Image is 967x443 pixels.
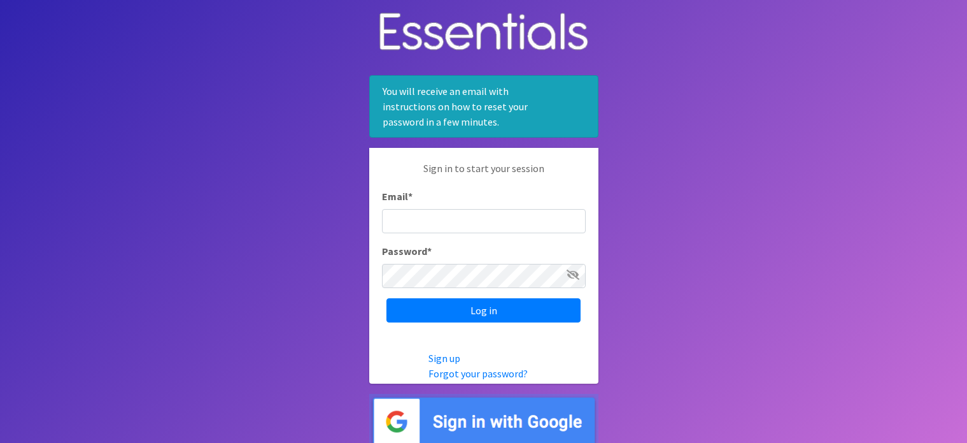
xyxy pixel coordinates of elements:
[427,245,432,258] abbr: required
[369,75,598,138] div: You will receive an email with instructions on how to reset your password in a few minutes.
[428,367,528,380] a: Forgot your password?
[386,298,581,323] input: Log in
[382,189,413,204] label: Email
[382,161,586,189] p: Sign in to start your session
[382,243,432,259] label: Password
[408,190,413,203] abbr: required
[428,352,460,365] a: Sign up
